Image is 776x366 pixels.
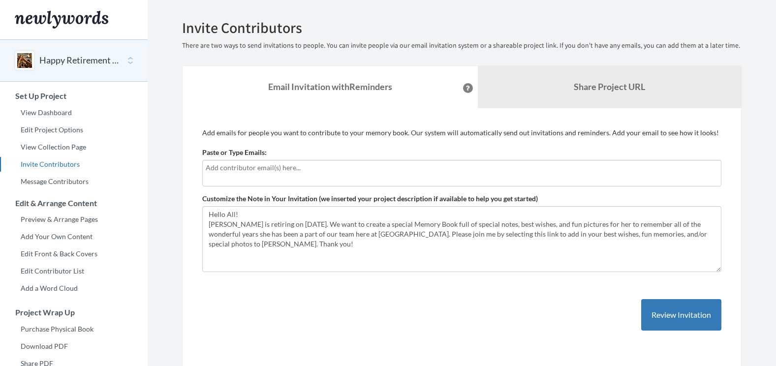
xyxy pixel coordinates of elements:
[202,148,267,157] label: Paste or Type Emails:
[202,194,538,204] label: Customize the Note in Your Invitation (we inserted your project description if available to help ...
[182,20,742,36] h2: Invite Contributors
[39,54,119,67] button: Happy Retirement [PERSON_NAME]!
[206,162,718,173] input: Add contributor email(s) here...
[182,41,742,51] p: There are two ways to send invitations to people. You can invite people via our email invitation ...
[268,81,392,92] strong: Email Invitation with Reminders
[15,11,108,29] img: Newlywords logo
[202,206,721,272] textarea: Hello All! [PERSON_NAME] is retiring on [DATE]. We want to create a special Memory Book full of s...
[574,81,645,92] b: Share Project URL
[0,199,148,208] h3: Edit & Arrange Content
[0,91,148,100] h3: Set Up Project
[641,299,721,331] button: Review Invitation
[202,128,721,138] p: Add emails for people you want to contribute to your memory book. Our system will automatically s...
[0,308,148,317] h3: Project Wrap Up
